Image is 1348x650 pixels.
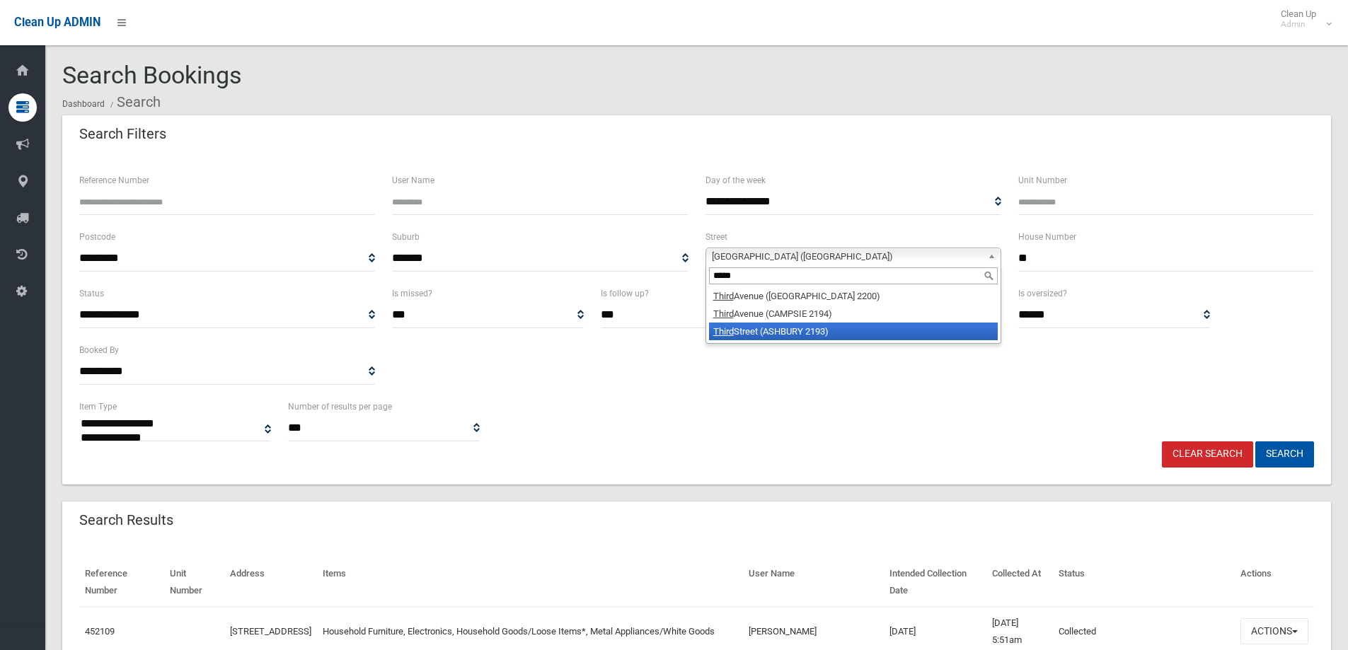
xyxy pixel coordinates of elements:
label: Item Type [79,399,117,414]
em: Third [713,291,734,301]
small: Admin [1281,19,1316,30]
label: Is follow up? [601,286,649,301]
label: House Number [1018,229,1076,245]
label: Reference Number [79,173,149,188]
label: Number of results per page [288,399,392,414]
label: Is oversized? [1018,286,1067,301]
button: Search [1255,441,1314,468]
em: Third [713,326,734,337]
th: Address [224,558,317,607]
li: Street (ASHBURY 2193) [709,323,998,340]
th: Unit Number [164,558,224,607]
button: Actions [1240,618,1308,644]
span: [GEOGRAPHIC_DATA] ([GEOGRAPHIC_DATA]) [712,248,982,265]
label: Booked By [79,342,119,358]
label: Street [705,229,727,245]
a: Dashboard [62,99,105,109]
span: Clean Up ADMIN [14,16,100,29]
th: Items [317,558,744,607]
a: 452109 [85,626,115,637]
th: Intended Collection Date [884,558,986,607]
th: User Name [743,558,883,607]
th: Reference Number [79,558,164,607]
li: Avenue ([GEOGRAPHIC_DATA] 2200) [709,287,998,305]
label: Suburb [392,229,420,245]
a: Clear Search [1162,441,1253,468]
span: Search Bookings [62,61,242,89]
li: Search [107,89,161,115]
header: Search Filters [62,120,183,148]
em: Third [713,308,734,319]
th: Actions [1235,558,1314,607]
label: Postcode [79,229,115,245]
label: User Name [392,173,434,188]
th: Status [1053,558,1234,607]
label: Unit Number [1018,173,1067,188]
a: [STREET_ADDRESS] [230,626,311,637]
span: Clean Up [1274,8,1330,30]
header: Search Results [62,506,190,534]
th: Collected At [986,558,1054,607]
li: Avenue (CAMPSIE 2194) [709,305,998,323]
label: Day of the week [705,173,766,188]
label: Is missed? [392,286,432,301]
label: Status [79,286,104,301]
